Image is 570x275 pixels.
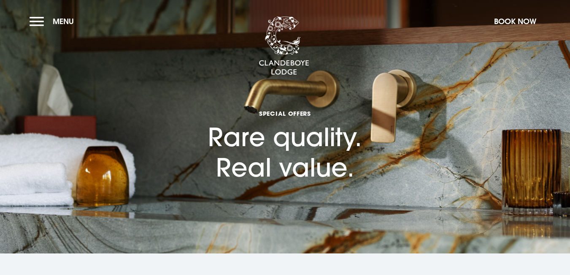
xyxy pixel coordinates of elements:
span: Special Offers [208,109,362,117]
button: Book Now [490,12,540,30]
h1: Rare quality. Real value. [208,75,362,182]
img: Clandeboye Lodge [259,16,309,76]
button: Menu [30,12,78,30]
span: Menu [53,16,74,26]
